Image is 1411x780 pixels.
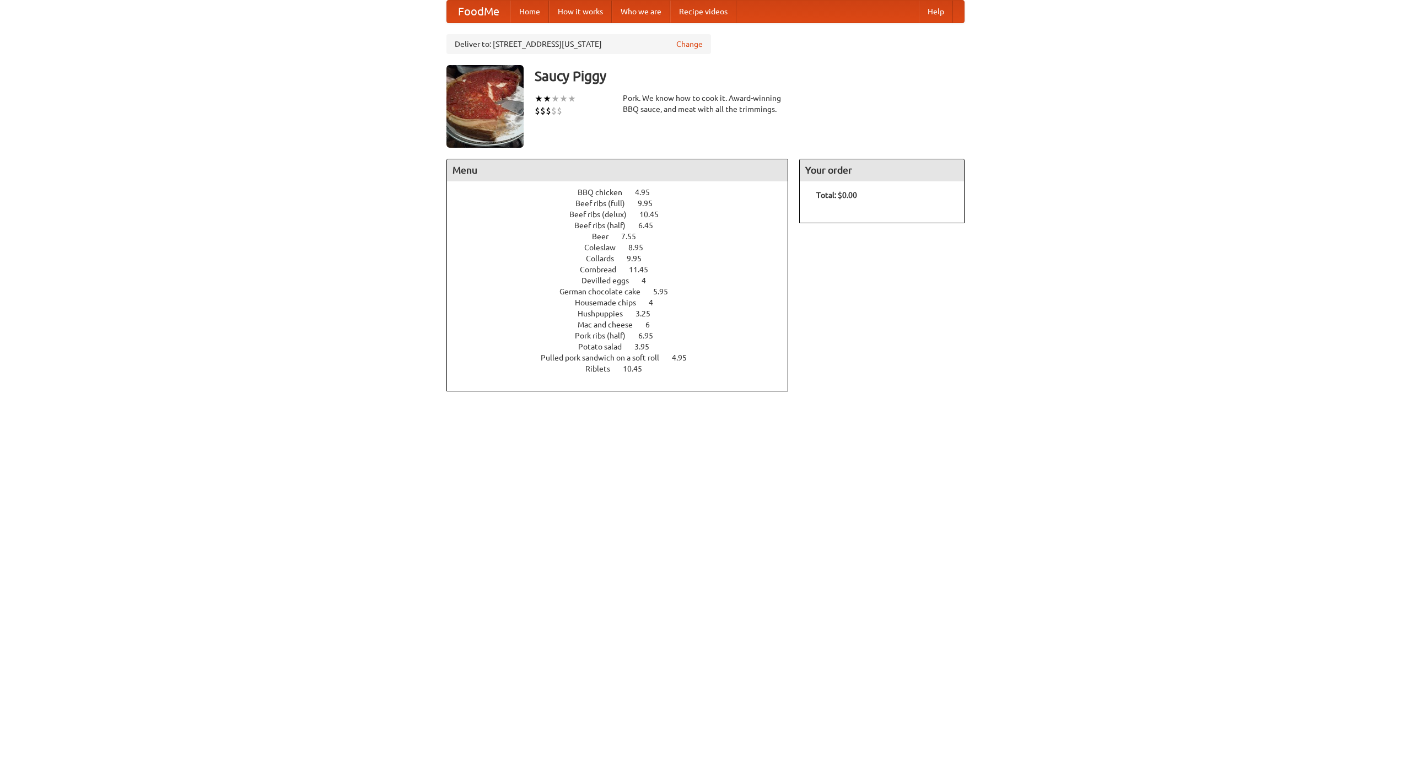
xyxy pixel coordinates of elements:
a: BBQ chicken 4.95 [578,188,670,197]
span: 11.45 [629,265,659,274]
a: Mac and cheese 6 [578,320,670,329]
span: Devilled eggs [581,276,640,285]
a: Help [919,1,953,23]
a: Housemade chips 4 [575,298,674,307]
span: 8.95 [628,243,654,252]
span: Hushpuppies [578,309,634,318]
span: Beer [592,232,620,241]
h4: Menu [447,159,788,181]
li: $ [557,105,562,117]
span: 9.95 [627,254,653,263]
span: Beef ribs (delux) [569,210,638,219]
span: Pulled pork sandwich on a soft roll [541,353,670,362]
h4: Your order [800,159,964,181]
span: 9.95 [638,199,664,208]
span: 10.45 [639,210,670,219]
li: $ [535,105,540,117]
span: Riblets [585,364,621,373]
b: Total: $0.00 [816,191,857,200]
span: 4 [649,298,664,307]
a: Beer 7.55 [592,232,656,241]
li: ★ [568,93,576,105]
a: Riblets 10.45 [585,364,663,373]
a: Pork ribs (half) 6.95 [575,331,674,340]
span: 7.55 [621,232,647,241]
a: Recipe videos [670,1,736,23]
a: Who we are [612,1,670,23]
a: Home [510,1,549,23]
span: 4.95 [635,188,661,197]
li: ★ [535,93,543,105]
div: Pork. We know how to cook it. Award-winning BBQ sauce, and meat with all the trimmings. [623,93,788,115]
a: Beef ribs (delux) 10.45 [569,210,679,219]
span: Cornbread [580,265,627,274]
span: 3.95 [634,342,660,351]
span: Beef ribs (full) [575,199,636,208]
span: Beef ribs (half) [574,221,637,230]
img: angular.jpg [446,65,524,148]
span: 10.45 [623,364,653,373]
a: Devilled eggs 4 [581,276,666,285]
div: Deliver to: [STREET_ADDRESS][US_STATE] [446,34,711,54]
a: Coleslaw 8.95 [584,243,664,252]
span: Potato salad [578,342,633,351]
li: ★ [543,93,551,105]
a: Potato salad 3.95 [578,342,670,351]
li: $ [540,105,546,117]
li: ★ [551,93,559,105]
span: Housemade chips [575,298,647,307]
a: Beef ribs (full) 9.95 [575,199,673,208]
a: How it works [549,1,612,23]
span: BBQ chicken [578,188,633,197]
span: Coleslaw [584,243,627,252]
li: ★ [559,93,568,105]
li: $ [546,105,551,117]
a: Cornbread 11.45 [580,265,669,274]
span: 4.95 [672,353,698,362]
a: German chocolate cake 5.95 [559,287,688,296]
span: 3.25 [636,309,661,318]
h3: Saucy Piggy [535,65,965,87]
span: Mac and cheese [578,320,644,329]
span: 4 [642,276,657,285]
span: German chocolate cake [559,287,651,296]
span: 6.95 [638,331,664,340]
span: Pork ribs (half) [575,331,637,340]
a: Pulled pork sandwich on a soft roll 4.95 [541,353,707,362]
a: Beef ribs (half) 6.45 [574,221,674,230]
span: 6.45 [638,221,664,230]
a: Change [676,39,703,50]
span: Collards [586,254,625,263]
a: Hushpuppies 3.25 [578,309,671,318]
span: 6 [645,320,661,329]
li: $ [551,105,557,117]
span: 5.95 [653,287,679,296]
a: Collards 9.95 [586,254,662,263]
a: FoodMe [447,1,510,23]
